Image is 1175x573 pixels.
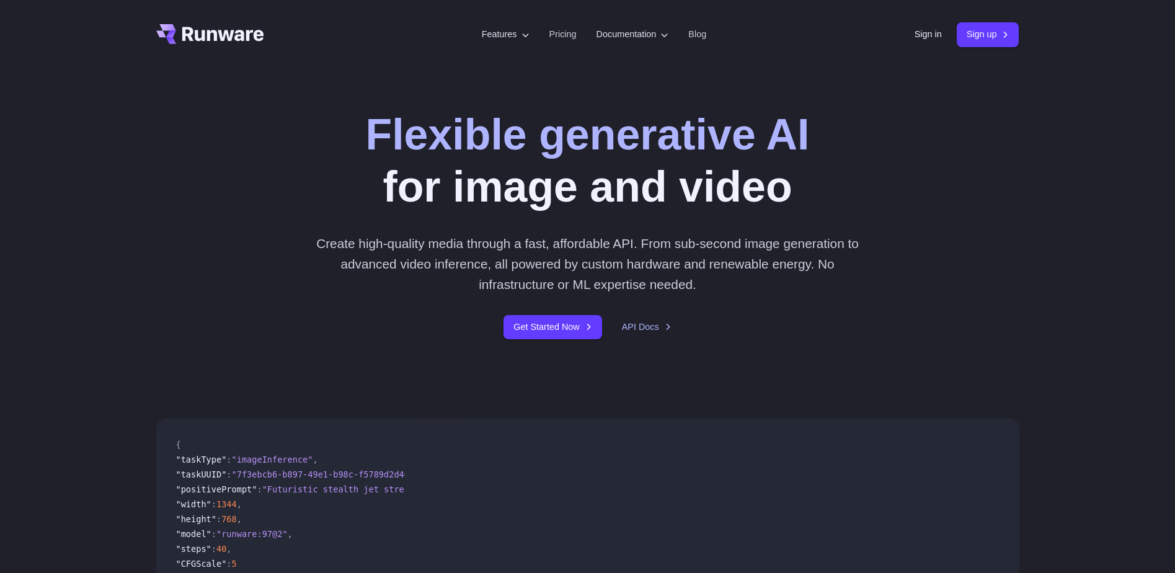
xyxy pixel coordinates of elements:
[211,544,216,554] span: :
[549,27,577,42] a: Pricing
[957,22,1019,47] a: Sign up
[232,559,237,569] span: 5
[221,514,237,524] span: 768
[176,544,211,554] span: "steps"
[688,27,706,42] a: Blog
[216,529,288,539] span: "runware:97@2"
[176,514,216,524] span: "height"
[226,559,231,569] span: :
[503,315,601,339] a: Get Started Now
[176,499,211,509] span: "width"
[596,27,669,42] label: Documentation
[176,484,257,494] span: "positivePrompt"
[216,499,237,509] span: 1344
[226,469,231,479] span: :
[288,529,293,539] span: ,
[365,110,809,159] strong: Flexible generative AI
[237,499,242,509] span: ,
[176,469,227,479] span: "taskUUID"
[365,109,809,213] h1: for image and video
[311,233,864,295] p: Create high-quality media through a fast, affordable API. From sub-second image generation to adv...
[176,559,227,569] span: "CFGScale"
[482,27,530,42] label: Features
[622,320,672,334] a: API Docs
[216,514,221,524] span: :
[257,484,262,494] span: :
[176,440,181,450] span: {
[211,529,216,539] span: :
[176,529,211,539] span: "model"
[262,484,724,494] span: "Futuristic stealth jet streaking through a neon-lit cityscape with glowing purple exhaust"
[226,544,231,554] span: ,
[216,544,226,554] span: 40
[232,469,425,479] span: "7f3ebcb6-b897-49e1-b98c-f5789d2d40d7"
[176,455,227,464] span: "taskType"
[313,455,317,464] span: ,
[156,24,264,44] a: Go to /
[237,514,242,524] span: ,
[226,455,231,464] span: :
[211,499,216,509] span: :
[915,27,942,42] a: Sign in
[232,455,313,464] span: "imageInference"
